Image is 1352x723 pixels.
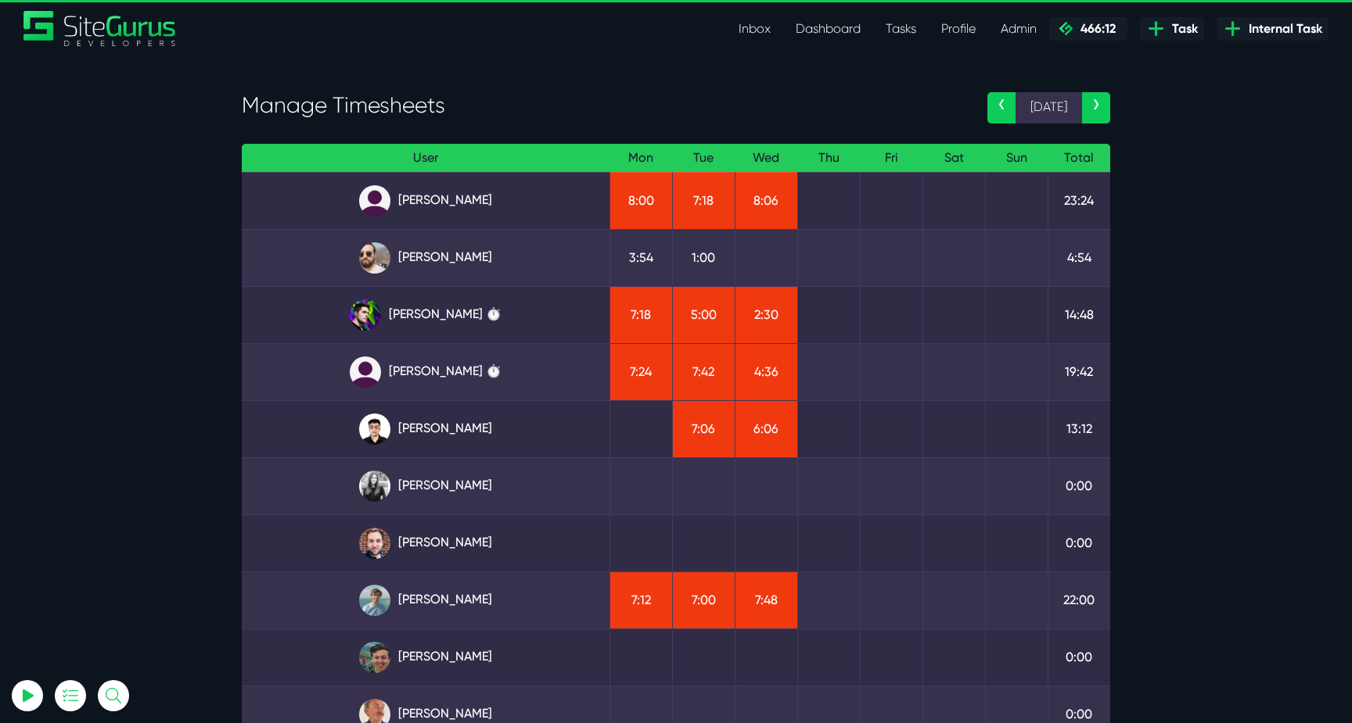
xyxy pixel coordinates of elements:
img: ublsy46zpoyz6muduycb.jpg [359,242,390,274]
a: [PERSON_NAME] [254,471,597,502]
span: Task [1166,20,1198,38]
td: 7:48 [735,571,797,628]
td: 5:00 [672,286,735,343]
a: Admin [988,13,1049,45]
th: User [242,144,609,173]
a: Profile [929,13,988,45]
th: Mon [609,144,672,173]
th: Tue [672,144,735,173]
td: 7:42 [672,343,735,400]
td: 7:12 [609,571,672,628]
img: tfogtqcjwjterk6idyiu.jpg [359,528,390,559]
a: [PERSON_NAME] [254,642,597,673]
td: 8:00 [609,172,672,229]
td: 4:36 [735,343,797,400]
td: 0:00 [1048,514,1110,571]
td: 7:24 [609,343,672,400]
a: [PERSON_NAME] ⏱️ [254,299,597,331]
a: Dashboard [783,13,873,45]
td: 1:00 [672,229,735,286]
td: 8:06 [735,172,797,229]
th: Thu [797,144,860,173]
td: 7:00 [672,571,735,628]
a: [PERSON_NAME] [254,185,597,217]
img: esb8jb8dmrsykbqurfoz.jpg [359,642,390,673]
td: 13:12 [1048,400,1110,457]
td: 0:00 [1048,457,1110,514]
td: 0:00 [1048,628,1110,685]
a: SiteGurus [23,11,177,46]
h3: Manage Timesheets [242,92,964,119]
img: default_qrqg0b.png [359,185,390,217]
span: [DATE] [1016,92,1082,123]
td: 7:18 [672,172,735,229]
a: [PERSON_NAME] [254,413,597,445]
a: Tasks [873,13,929,45]
img: Sitegurus Logo [23,11,177,46]
a: › [1082,92,1110,123]
th: Sun [985,144,1048,173]
img: rxuxidhawjjb44sgel4e.png [350,299,381,331]
td: 2:30 [735,286,797,343]
th: Fri [860,144,922,173]
td: 7:18 [609,286,672,343]
img: tkl4csrki1nqjgf0pb1z.png [359,585,390,616]
td: 6:06 [735,400,797,457]
a: [PERSON_NAME] ⏱️ [254,356,597,388]
td: 3:54 [609,229,672,286]
span: 466:12 [1074,21,1116,36]
td: 14:48 [1048,286,1110,343]
a: Task [1140,17,1204,41]
td: 23:24 [1048,172,1110,229]
th: Wed [735,144,797,173]
td: 22:00 [1048,571,1110,628]
img: rgqpcqpgtbr9fmz9rxmm.jpg [359,471,390,502]
a: Inbox [726,13,783,45]
a: 466:12 [1049,17,1127,41]
img: default_qrqg0b.png [350,356,381,388]
a: [PERSON_NAME] [254,242,597,274]
img: xv1kmavyemxtguplm5ir.png [359,413,390,445]
th: Sat [922,144,985,173]
a: ‹ [987,92,1016,123]
td: 4:54 [1048,229,1110,286]
span: Internal Task [1242,20,1322,38]
a: [PERSON_NAME] [254,528,597,559]
a: [PERSON_NAME] [254,585,597,616]
td: 7:06 [672,400,735,457]
td: 19:42 [1048,343,1110,400]
th: Total [1048,144,1110,173]
a: Internal Task [1217,17,1329,41]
